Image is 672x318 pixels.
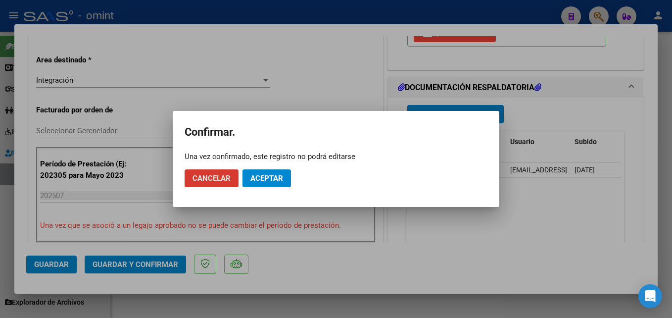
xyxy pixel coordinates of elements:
[638,284,662,308] div: Open Intercom Messenger
[250,174,283,183] span: Aceptar
[185,123,487,142] h2: Confirmar.
[185,169,239,187] button: Cancelar
[242,169,291,187] button: Aceptar
[185,152,487,161] div: Una vez confirmado, este registro no podrá editarse
[192,174,231,183] span: Cancelar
